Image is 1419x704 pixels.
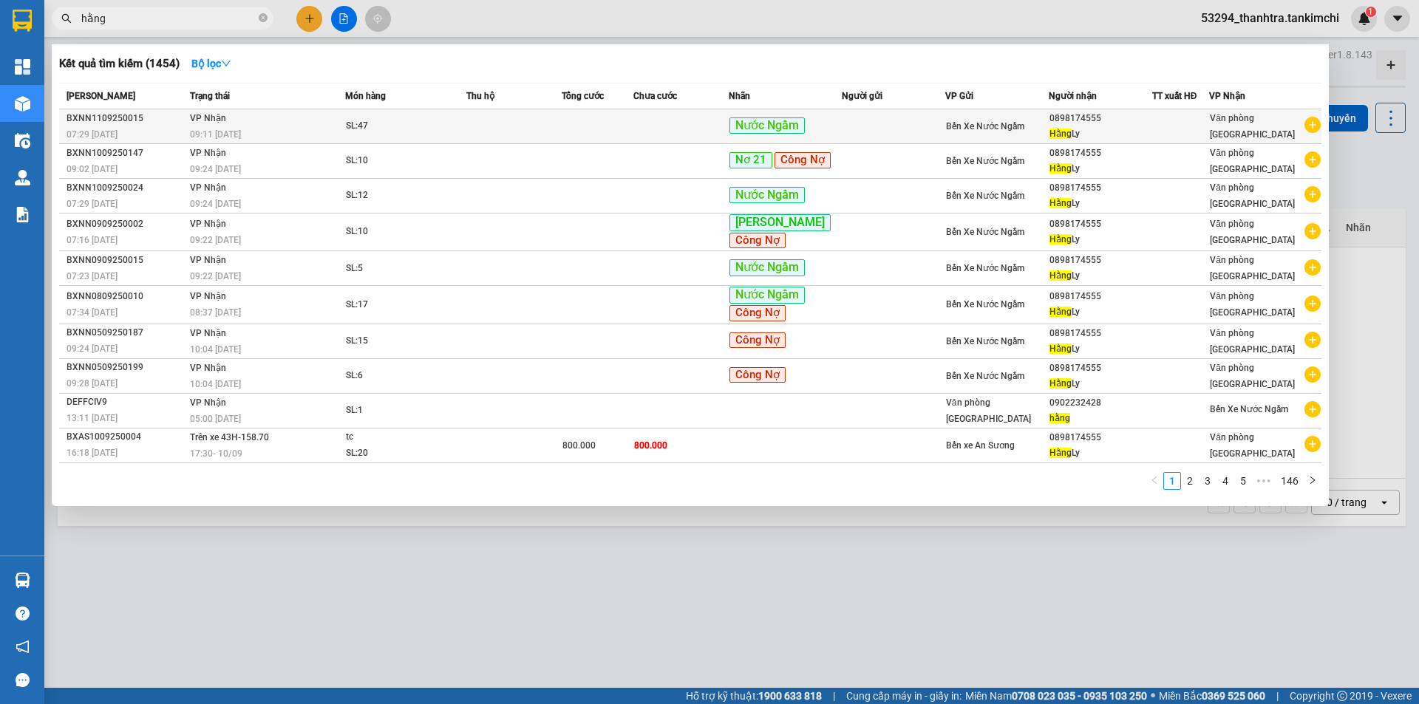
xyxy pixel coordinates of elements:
[346,445,457,462] div: SL: 20
[1210,432,1295,459] span: Văn phòng [GEOGRAPHIC_DATA]
[1049,161,1151,177] div: Ly
[1049,326,1151,341] div: 0898174555
[1049,344,1072,354] span: Hằng
[346,224,457,240] div: SL: 10
[946,371,1024,381] span: Bến Xe Nước Ngầm
[67,413,118,423] span: 13:11 [DATE]
[634,440,667,451] span: 800.000
[1049,126,1151,142] div: Ly
[67,378,118,389] span: 09:28 [DATE]
[1210,404,1288,414] span: Bến Xe Nước Ngầm
[729,117,805,134] span: Nước Ngầm
[1049,376,1151,392] div: Ly
[1049,163,1072,174] span: Hằng
[190,164,241,174] span: 09:24 [DATE]
[1049,146,1151,161] div: 0898174555
[67,129,118,140] span: 07:29 [DATE]
[1217,473,1233,489] a: 4
[1199,472,1216,490] li: 3
[1304,151,1321,168] span: plus-circle
[15,170,30,185] img: warehouse-icon
[1150,476,1159,485] span: left
[67,164,118,174] span: 09:02 [DATE]
[633,91,677,101] span: Chưa cước
[259,12,268,26] span: close-circle
[190,148,226,158] span: VP Nhận
[190,432,269,442] span: Trên xe 43H-158.70
[67,180,186,196] div: BXNN1009250024
[1049,91,1097,101] span: Người nhận
[180,52,243,75] button: Bộ lọcdown
[1235,473,1251,489] a: 5
[729,332,786,349] span: Công Nợ
[1152,91,1197,101] span: TT xuất HĐ
[67,448,118,458] span: 16:18 [DATE]
[67,429,186,445] div: BXAS1009250004
[67,199,118,209] span: 07:29 [DATE]
[946,440,1015,451] span: Bến xe An Sương
[1049,307,1072,317] span: Hằng
[945,91,973,101] span: VP Gửi
[946,299,1024,310] span: Bến Xe Nước Ngầm
[1164,473,1180,489] a: 1
[1304,223,1321,239] span: plus-circle
[775,152,831,168] span: Công Nợ
[67,271,118,281] span: 07:23 [DATE]
[946,263,1024,273] span: Bến Xe Nước Ngầm
[190,397,226,408] span: VP Nhận
[1049,360,1151,376] div: 0898174555
[67,146,186,161] div: BXNN1009250147
[946,156,1024,166] span: Bến Xe Nước Ngầm
[1252,472,1276,490] li: Next 5 Pages
[1276,472,1304,490] li: 146
[1304,295,1321,312] span: plus-circle
[190,255,226,265] span: VP Nhận
[729,287,805,304] span: Nước Ngầm
[190,219,226,229] span: VP Nhận
[190,129,241,140] span: 09:11 [DATE]
[1049,232,1151,247] div: Ly
[67,394,186,410] div: DEFFCIV9
[15,573,30,588] img: warehouse-icon
[1210,291,1295,318] span: Văn phòng [GEOGRAPHIC_DATA]
[190,414,241,424] span: 05:00 [DATE]
[1304,472,1321,490] li: Next Page
[346,429,457,445] div: tc
[190,199,241,209] span: 09:24 [DATE]
[190,379,241,389] span: 10:04 [DATE]
[1049,234,1072,245] span: Hằng
[81,10,256,27] input: Tìm tên, số ĐT hoặc mã đơn
[16,640,30,654] span: notification
[1304,366,1321,383] span: plus-circle
[729,214,831,231] span: [PERSON_NAME]
[1276,473,1303,489] a: 146
[15,207,30,222] img: solution-icon
[67,344,118,354] span: 09:24 [DATE]
[1049,378,1072,389] span: Hằng
[1049,430,1151,445] div: 0898174555
[67,111,186,126] div: BXNN1109250015
[67,253,186,268] div: BXNN0909250015
[1049,180,1151,196] div: 0898174555
[1210,328,1295,355] span: Văn phòng [GEOGRAPHIC_DATA]
[190,307,241,318] span: 08:37 [DATE]
[1049,341,1151,357] div: Ly
[1182,473,1198,489] a: 2
[946,191,1024,201] span: Bến Xe Nước Ngầm
[1252,472,1276,490] span: •••
[259,13,268,22] span: close-circle
[1210,148,1295,174] span: Văn phòng [GEOGRAPHIC_DATA]
[1049,395,1151,411] div: 0902232428
[15,96,30,112] img: warehouse-icon
[729,91,750,101] span: Nhãn
[1049,268,1151,284] div: Ly
[190,448,242,459] span: 17:30 - 10/09
[190,363,226,373] span: VP Nhận
[1304,117,1321,133] span: plus-circle
[1308,476,1317,485] span: right
[191,58,231,69] strong: Bộ lọc
[67,325,186,341] div: BXNN0509250187
[346,118,457,134] div: SL: 47
[346,153,457,169] div: SL: 10
[346,403,457,419] div: SL: 1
